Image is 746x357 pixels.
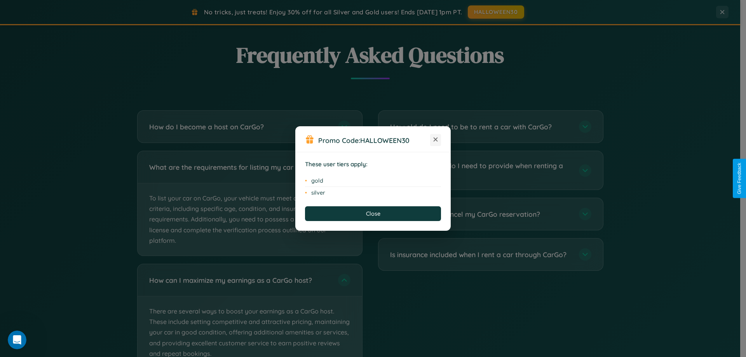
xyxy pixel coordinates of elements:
[360,136,410,145] b: HALLOWEEN30
[318,136,430,145] h3: Promo Code:
[8,331,26,349] iframe: Intercom live chat
[305,160,368,168] strong: These user tiers apply:
[305,187,441,199] li: silver
[305,175,441,187] li: gold
[305,206,441,221] button: Close
[737,163,742,194] div: Give Feedback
